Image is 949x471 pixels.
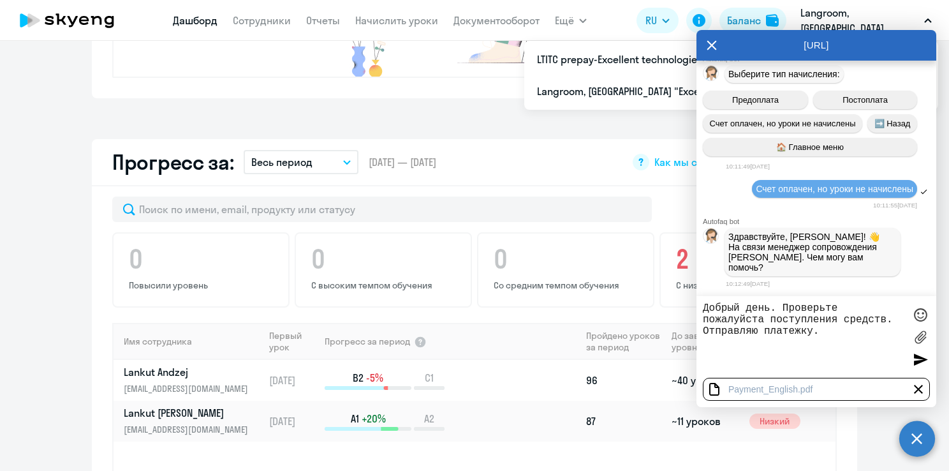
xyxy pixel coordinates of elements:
span: 🏠 Главное меню [776,142,844,152]
button: Langroom, [GEOGRAPHIC_DATA] "Excellent technologies" [794,5,938,36]
img: balance [766,14,779,27]
p: Langroom, [GEOGRAPHIC_DATA] "Excellent technologies" [800,5,919,36]
td: [DATE] [264,360,323,401]
span: Низкий [749,414,800,429]
span: Счет оплачен, но уроки не начислены [756,184,913,194]
span: A2 [424,412,434,426]
p: С низким темпом обучения [676,280,824,291]
button: Ещё [555,8,587,33]
p: Здравствуйте, [PERSON_NAME]! 👋 [728,232,897,242]
span: ➡️ Назад [874,119,911,128]
span: RU [645,13,657,28]
a: Сотрудники [233,14,291,27]
textarea: Добрый день. Проверьте пожалуйста поступления средств. Отправляю платежку. [703,303,904,371]
button: 🏠 Главное меню [703,138,917,156]
button: Предоплата [703,91,808,109]
p: [EMAIL_ADDRESS][DOMAIN_NAME] [124,422,255,437]
a: Начислить уроки [355,14,438,27]
img: bot avatar [703,228,719,247]
div: Autofaq bot [703,218,936,225]
td: [DATE] [264,401,323,442]
td: 87 [581,401,666,442]
span: A1 [351,412,359,426]
th: Имя сотрудника [114,323,264,360]
a: Документооборот [453,14,540,27]
div: Payment_English [728,384,798,394]
p: Lankut [PERSON_NAME] [124,406,255,420]
button: Счет оплачен, но уроки не начислены [703,114,862,133]
td: ~40 уроков [666,360,744,401]
span: Счет оплачен, но уроки не начислены [710,119,856,128]
h4: 2 [676,244,824,274]
img: bot avatar [703,66,719,84]
span: +20% [362,412,386,426]
span: -5% [366,371,383,385]
input: Поиск по имени, email, продукту или статусу [112,197,652,222]
time: 10:11:49[DATE] [726,163,770,170]
button: ➡️ Назад [867,114,917,133]
p: На связи менеджер сопровождения [PERSON_NAME]. Чем могу вам помочь? [728,242,897,273]
time: 10:12:49[DATE] [726,280,770,287]
div: .pdf [798,384,813,394]
button: Постоплата [813,91,917,109]
a: Отчеты [306,14,340,27]
span: Постоплата [842,95,888,105]
span: Выберите тип начисления: [728,69,840,79]
p: Весь период [251,154,313,170]
td: ~11 уроков [666,401,744,442]
span: [DATE] — [DATE] [369,155,436,169]
p: [EMAIL_ADDRESS][DOMAIN_NAME] [124,382,255,396]
p: Lankut Andzej [124,365,255,379]
span: Ещё [555,13,574,28]
span: Как мы считаем [654,155,733,169]
td: 96 [581,360,666,401]
div: Баланс [727,13,761,28]
ul: Ещё [524,41,938,110]
button: Балансbalance [719,8,786,33]
a: Дашборд [173,14,217,27]
div: Payment_English.pdf [703,378,930,401]
span: B2 [353,371,364,385]
h2: Прогресс за: [112,149,233,175]
time: 10:11:55[DATE] [873,202,917,209]
span: Прогресс за период [325,336,410,347]
th: Пройдено уроков за период [581,323,666,360]
span: Предоплата [732,95,779,105]
th: Первый урок [264,323,323,360]
a: Lankut [PERSON_NAME][EMAIL_ADDRESS][DOMAIN_NAME] [124,406,263,437]
label: Лимит 10 файлов [911,327,930,347]
button: RU [636,8,679,33]
th: До завершения уровня [666,323,744,360]
button: Весь период [244,150,358,174]
a: Lankut Andzej[EMAIL_ADDRESS][DOMAIN_NAME] [124,365,263,396]
span: C1 [425,371,434,385]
